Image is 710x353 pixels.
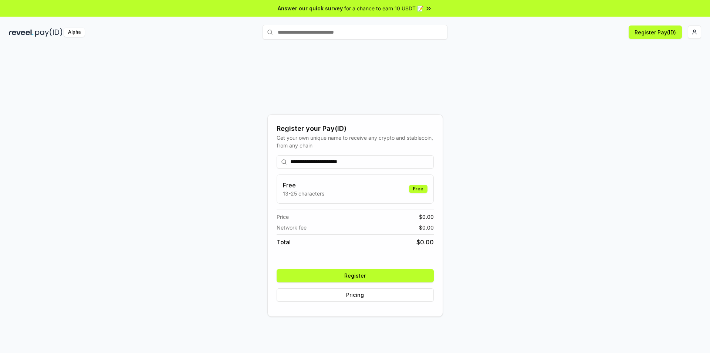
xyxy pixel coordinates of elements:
p: 13-25 characters [283,190,324,197]
button: Register Pay(ID) [629,26,682,39]
span: $ 0.00 [419,213,434,221]
span: Total [277,238,291,247]
img: reveel_dark [9,28,34,37]
span: Network fee [277,224,307,231]
button: Pricing [277,288,434,302]
img: pay_id [35,28,62,37]
h3: Free [283,181,324,190]
div: Get your own unique name to receive any crypto and stablecoin, from any chain [277,134,434,149]
span: $ 0.00 [416,238,434,247]
span: Answer our quick survey [278,4,343,12]
span: $ 0.00 [419,224,434,231]
div: Free [409,185,427,193]
span: for a chance to earn 10 USDT 📝 [344,4,423,12]
div: Register your Pay(ID) [277,123,434,134]
button: Register [277,269,434,282]
div: Alpha [64,28,85,37]
span: Price [277,213,289,221]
